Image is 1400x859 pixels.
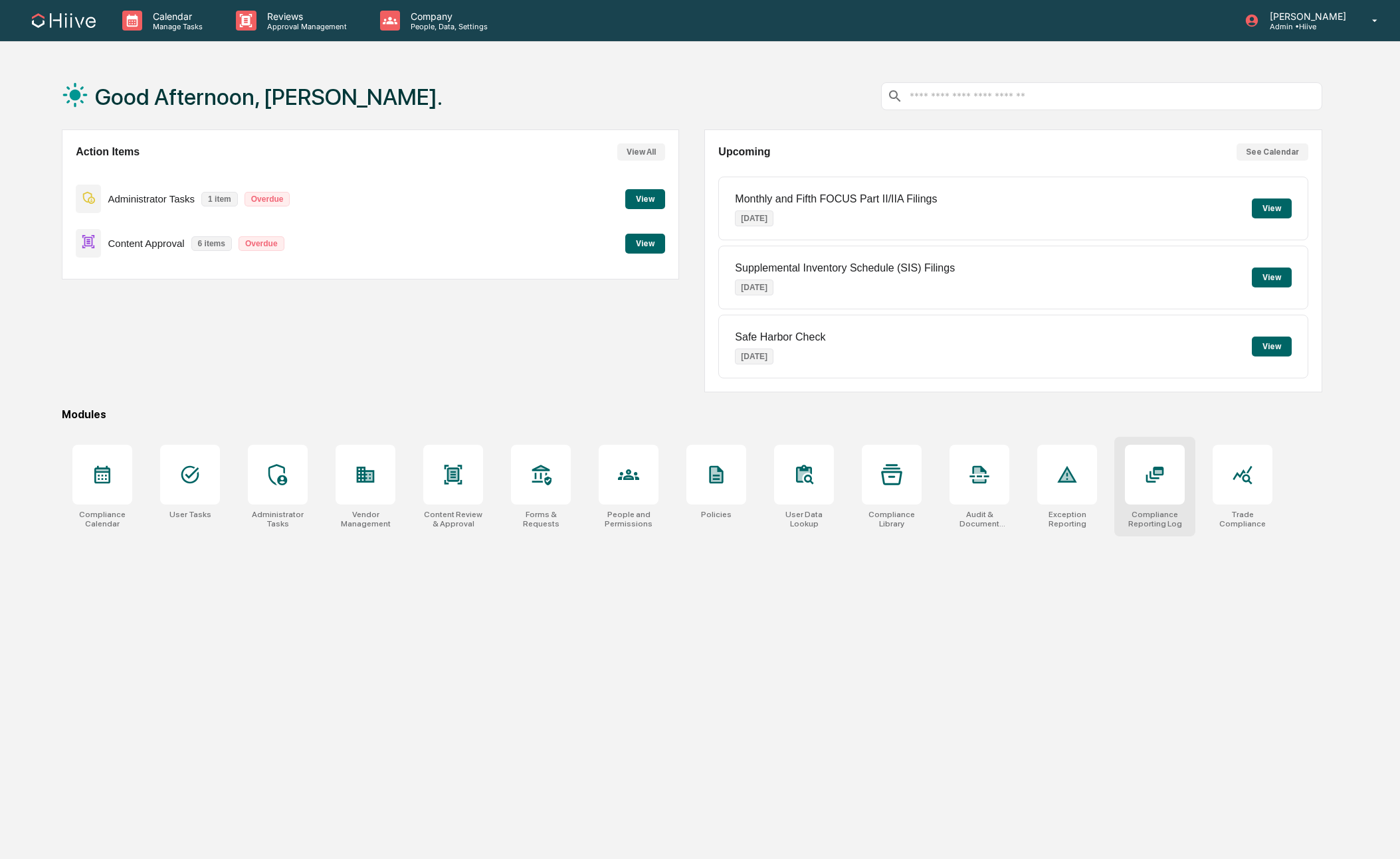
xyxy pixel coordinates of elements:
[774,510,834,528] div: User Data Lookup
[256,11,353,22] p: Reviews
[735,331,825,343] p: Safe Harbor Check
[108,193,195,204] p: Administrator Tasks
[599,510,658,528] div: People and Permissions
[1213,510,1272,528] div: Trade Compliance
[735,210,773,226] p: [DATE]
[735,262,955,274] p: Supplemental Inventory Schedule (SIS) Filings
[108,238,184,249] p: Content Approval
[862,510,922,528] div: Compliance Library
[400,22,494,31] p: People, Data, Settings
[256,22,353,31] p: Approval Management
[72,510,132,528] div: Compliance Calendar
[400,11,494,22] p: Company
[1252,337,1292,356] button: View
[511,510,571,528] div: Forms & Requests
[76,146,140,158] h2: Action Items
[32,13,96,28] img: logo
[245,192,290,206] p: Overdue
[735,349,773,364] p: [DATE]
[1259,22,1353,31] p: Admin • Hiive
[1252,268,1292,287] button: View
[718,146,770,158] h2: Upcoming
[62,408,1322,421] div: Modules
[735,279,773,295] p: [DATE]
[1037,510,1097,528] div: Exception Reporting
[142,22,209,31] p: Manage Tasks
[625,189,665,209] button: View
[701,510,732,519] div: Policies
[191,236,232,251] p: 6 items
[1252,198,1292,218] button: View
[950,510,1009,528] div: Audit & Document Logs
[625,236,665,249] a: View
[617,143,665,161] button: View All
[336,510,395,528] div: Vendor Management
[625,234,665,254] button: View
[625,192,665,204] a: View
[1259,11,1353,22] p: [PERSON_NAME]
[239,236,284,251] p: Overdue
[95,84,443,110] h1: Good Afternoon, [PERSON_NAME].
[248,510,308,528] div: Administrator Tasks
[169,510,211,519] div: User Tasks
[423,510,483,528] div: Content Review & Approval
[1125,510,1185,528] div: Compliance Reporting Log
[1237,143,1308,161] button: See Calendar
[735,193,937,205] p: Monthly and Fifth FOCUS Part II/IIA Filings
[142,11,209,22] p: Calendar
[201,192,238,206] p: 1 item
